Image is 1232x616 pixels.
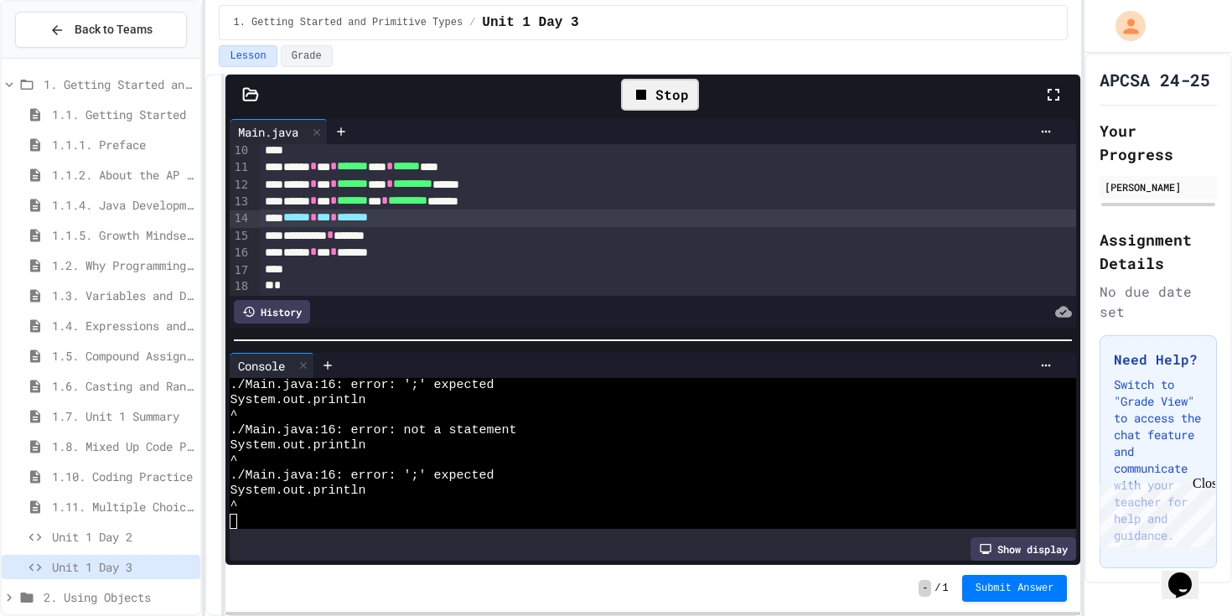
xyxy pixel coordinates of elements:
div: 10 [230,142,251,159]
span: / [934,582,940,595]
button: Lesson [219,45,277,67]
div: Stop [621,79,699,111]
span: 1.2. Why Programming? Why [GEOGRAPHIC_DATA]? [52,256,194,274]
span: 1 [943,582,949,595]
button: Back to Teams [15,12,187,48]
h1: APCSA 24-25 [1100,68,1210,91]
div: Console [230,353,314,378]
div: My Account [1098,7,1150,45]
span: 1.1.5. Growth Mindset and Pair Programming [52,226,194,244]
div: Main.java [230,119,328,144]
span: 1. Getting Started and Primitive Types [233,16,463,29]
div: No due date set [1100,282,1217,322]
span: System.out.println [230,484,365,499]
div: 12 [230,177,251,194]
div: 17 [230,262,251,279]
div: 11 [230,159,251,176]
span: - [919,580,931,597]
span: ./Main.java:16: error: not a statement [230,423,516,438]
span: 1.1.1. Preface [52,136,194,153]
span: 1.7. Unit 1 Summary [52,407,194,425]
iframe: chat widget [1093,476,1215,547]
h2: Assignment Details [1100,228,1217,275]
span: 1.5. Compound Assignment Operators [52,347,194,365]
span: System.out.println [230,393,365,408]
span: 1. Getting Started and Primitive Types [44,75,194,93]
button: Grade [281,45,333,67]
iframe: chat widget [1162,549,1215,599]
span: 1.1.4. Java Development Environments [52,196,194,214]
span: 1.11. Multiple Choice Exercises [52,498,194,515]
span: 1.3. Variables and Data Types [52,287,194,304]
span: 1.1.2. About the AP CS A Exam [52,166,194,184]
span: Unit 1 Day 3 [482,13,578,33]
span: 1.8. Mixed Up Code Practice [52,437,194,455]
div: Chat with us now!Close [7,7,116,106]
div: 18 [230,278,251,295]
div: Main.java [230,123,307,141]
span: Back to Teams [75,21,153,39]
span: System.out.println [230,438,365,453]
span: Unit 1 Day 2 [52,528,194,546]
h3: Need Help? [1114,349,1203,370]
span: 1.6. Casting and Ranges of Variables [52,377,194,395]
span: 1.4. Expressions and Assignment Statements [52,317,194,334]
div: History [234,300,310,324]
span: ^ [230,453,237,468]
div: [PERSON_NAME] [1105,179,1212,194]
p: Switch to "Grade View" to access the chat feature and communicate with your teacher for help and ... [1114,376,1203,544]
span: 1.1. Getting Started [52,106,194,123]
span: / [469,16,475,29]
span: Unit 1 Day 3 [52,558,194,576]
button: Submit Answer [962,575,1068,602]
span: 1.10. Coding Practice [52,468,194,485]
span: ./Main.java:16: error: ';' expected [230,378,494,393]
h2: Your Progress [1100,119,1217,166]
span: ^ [230,408,237,423]
span: 2. Using Objects [44,588,194,606]
div: 14 [230,210,251,227]
div: 15 [230,228,251,245]
span: ./Main.java:16: error: ';' expected [230,468,494,484]
span: Submit Answer [976,582,1054,595]
span: ^ [230,499,237,514]
div: 13 [230,194,251,210]
div: 16 [230,245,251,261]
div: Show display [971,537,1076,561]
div: 19 [230,295,251,312]
div: Console [230,357,293,375]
